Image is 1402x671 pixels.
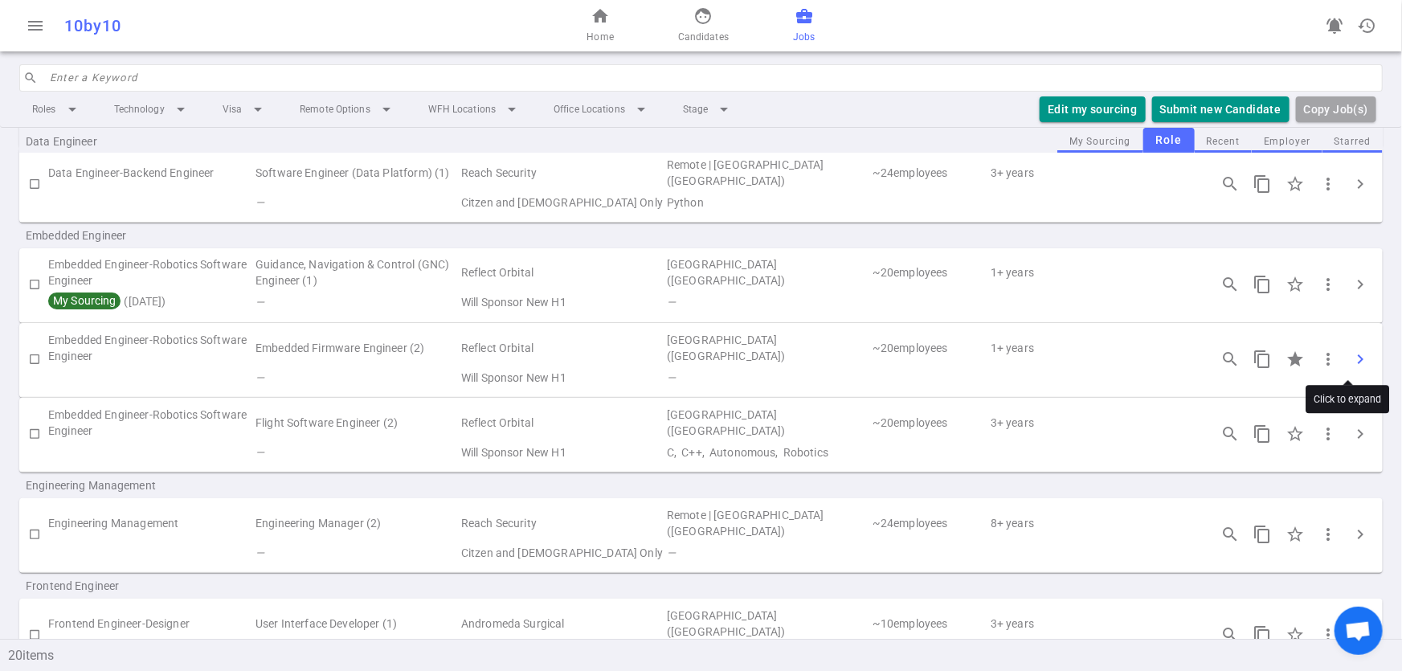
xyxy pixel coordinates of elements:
[1214,619,1246,651] button: Open job engagements details
[871,605,989,642] td: 10 | Employee Count
[19,329,48,389] td: Check to Select for Matching
[1351,350,1370,369] span: chevron_right
[19,154,48,214] td: Check to Select for Matching
[989,505,1195,542] td: Experience
[460,542,665,564] td: Visa
[1278,167,1312,201] div: Click to Starred
[460,404,665,441] td: Reflect Orbital
[587,29,613,45] span: Home
[1351,174,1370,194] span: chevron_right
[1318,424,1338,444] span: more_vert
[678,6,729,45] a: Candidates
[255,296,264,309] i: —
[1246,343,1278,375] button: Copy this job's short summary. For full job description, use 3 dots -> Copy Long JD
[48,295,166,308] span: ( [DATE] )
[678,29,729,45] span: Candidates
[254,441,460,464] td: Flags
[667,371,676,384] i: —
[665,505,871,542] td: Remote | Sunnyvale (San Francisco Bay Area)
[1344,168,1376,200] button: Click to expand
[1344,518,1376,550] button: Click to expand
[1318,10,1351,42] a: Go to see announcements
[48,329,254,366] td: Embedded Engineer-Robotics Software Engineer
[48,441,254,464] td: My Sourcing
[254,505,460,542] td: Engineering Manager (2)
[1253,625,1272,644] span: content_copy
[1278,618,1312,652] div: Click to Starred
[670,95,747,124] li: Stage
[665,366,1195,389] td: Technical Skills
[460,191,665,214] td: Visa
[1253,525,1272,544] span: content_copy
[254,291,460,313] td: Flags
[48,255,254,292] td: Embedded Engineer-Robotics Software Engineer
[793,6,815,45] a: Jobs
[989,255,1195,292] td: Experience
[1220,625,1240,644] span: search_insights
[1253,350,1272,369] span: content_copy
[1152,96,1290,123] button: Submit new Candidate
[64,16,461,35] div: 10by10
[1306,385,1389,413] div: Click to expand
[1383,632,1402,652] i: expand_less
[1214,518,1246,550] button: Open job engagements details
[989,605,1195,642] td: Experience
[460,154,665,191] td: Reach Security
[254,329,460,366] td: Embedded Firmware Engineer (2)
[793,29,815,45] span: Jobs
[1351,10,1383,42] button: Open history
[26,477,231,493] span: Engineering Management
[1278,268,1312,301] div: Click to Starred
[795,6,814,26] span: business_center
[665,255,871,292] td: Los Angeles (Los Angeles Area)
[1220,525,1240,544] span: search_insights
[254,154,460,191] td: Software Engineer (Data Platform) (1)
[665,404,871,441] td: Los Angeles (Los Angeles Area)
[48,291,254,313] td: My Sourcing
[1253,174,1272,194] span: content_copy
[1318,525,1338,544] span: more_vert
[254,542,460,564] td: Flags
[254,366,460,389] td: Flags
[871,255,989,292] td: 20 | Employee Count
[210,95,280,124] li: Visa
[48,154,254,191] td: Data Engineer-Backend Engineer
[665,542,1195,564] td: Technical Skills
[460,605,665,642] td: Andromeda Surgical
[1335,607,1383,655] div: Open chat
[23,71,38,85] span: search
[1344,268,1376,301] button: Click to expand
[415,95,534,124] li: WFH Locations
[48,505,254,542] td: Engineering Management
[1214,268,1246,301] button: Open job engagements details
[19,10,51,42] button: Open menu
[665,329,871,366] td: Los Angeles (Los Angeles Area)
[1351,275,1370,294] span: chevron_right
[460,505,665,542] td: Reach Security
[1040,96,1145,123] button: Edit my sourcing
[667,546,676,559] i: —
[1253,275,1272,294] span: content_copy
[1246,268,1278,301] button: Copy this job's short summary. For full job description, use 3 dots -> Copy Long JD
[1214,418,1246,450] button: Open job engagements details
[989,404,1195,441] td: Experience
[871,505,989,542] td: 24 | Employee Count
[871,404,989,441] td: 20 | Employee Count
[1318,625,1338,644] span: more_vert
[1278,342,1312,376] div: Click to Starred
[48,542,254,564] td: My Sourcing
[19,505,48,564] td: Check to Select for Matching
[665,441,1195,464] td: Technical Skills C, C++, Autonomous, Robotics
[254,605,460,642] td: User Interface Developer (1)
[460,329,665,366] td: Reflect Orbital
[51,294,118,307] span: My Sourcing
[1246,518,1278,550] button: Copy this job's short summary. For full job description, use 3 dots -> Copy Long JD
[665,605,871,642] td: San Francisco (San Francisco Bay Area)
[460,366,665,389] td: Visa
[665,191,1195,214] td: Technical Skills Python
[541,95,664,124] li: Office Locations
[1357,16,1376,35] span: history
[48,404,254,441] td: Embedded Engineer-Robotics Software Engineer
[26,578,231,594] span: Frontend Engineer
[255,371,264,384] i: —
